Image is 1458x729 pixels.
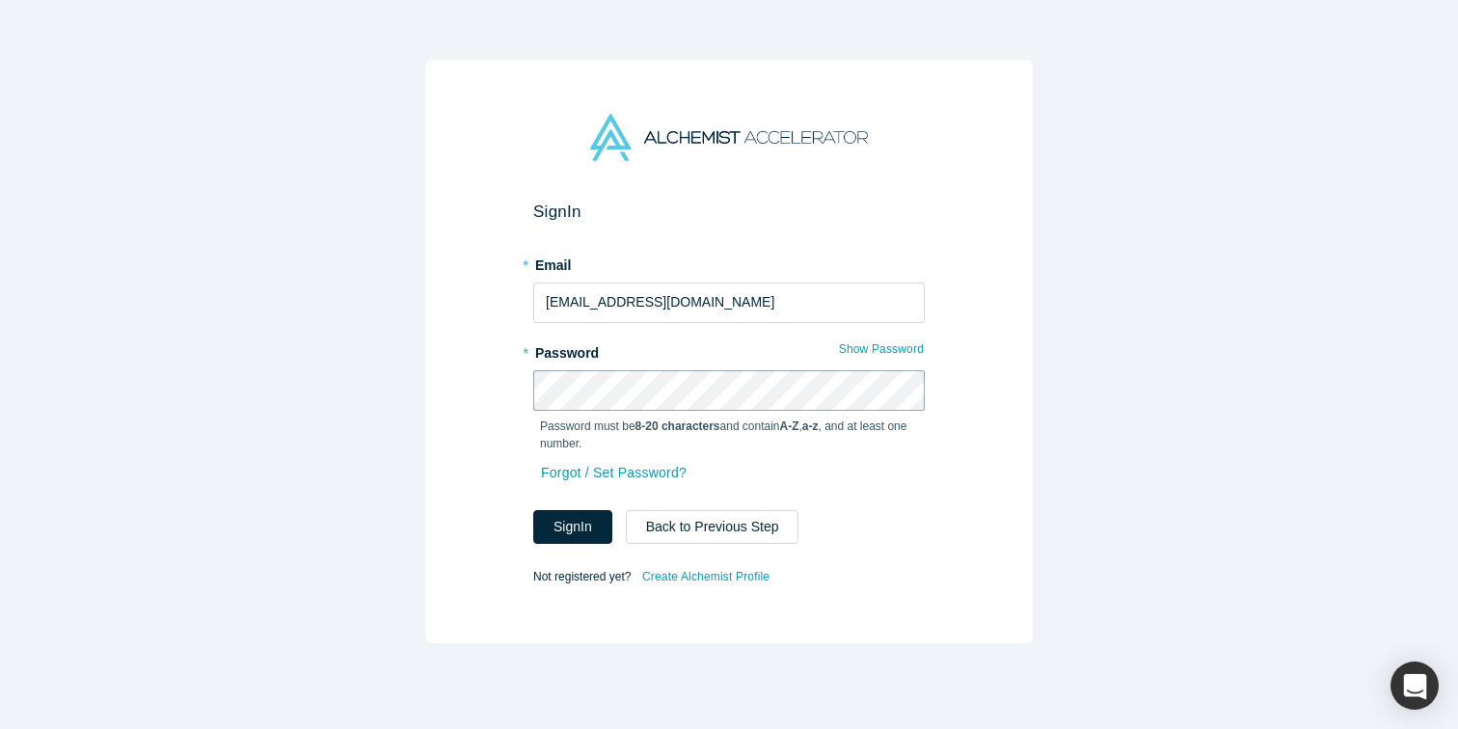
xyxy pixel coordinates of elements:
strong: 8-20 characters [635,419,720,433]
button: Show Password [838,337,925,362]
p: Password must be and contain , , and at least one number. [540,418,918,452]
img: Alchemist Accelerator Logo [590,114,868,161]
span: Not registered yet? [533,569,631,582]
h2: Sign In [533,202,925,222]
strong: A-Z [780,419,799,433]
a: Create Alchemist Profile [641,564,770,589]
label: Password [533,337,925,364]
button: Back to Previous Step [626,510,799,544]
label: Email [533,249,925,276]
a: Forgot / Set Password? [540,456,688,490]
strong: a-z [802,419,819,433]
button: SignIn [533,510,612,544]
